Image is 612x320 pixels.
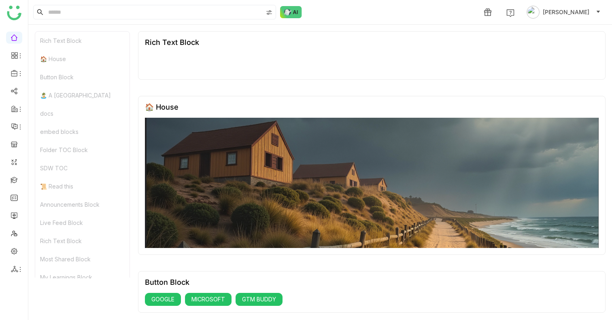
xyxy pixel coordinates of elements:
[191,295,225,304] span: MICROSOFT
[145,38,199,47] div: Rich Text Block
[35,50,130,68] div: 🏠 House
[35,232,130,250] div: Rich Text Block
[7,6,21,20] img: logo
[280,6,302,18] img: ask-buddy-normal.svg
[151,295,174,304] span: GOOGLE
[266,9,272,16] img: search-type.svg
[35,68,130,86] div: Button Block
[35,159,130,177] div: SDW TOC
[35,177,130,195] div: 📜 Read this
[145,103,178,111] div: 🏠 House
[35,214,130,232] div: Live Feed Block
[527,6,540,19] img: avatar
[145,293,181,306] button: GOOGLE
[35,32,130,50] div: Rich Text Block
[35,195,130,214] div: Announcements Block
[525,6,602,19] button: [PERSON_NAME]
[236,293,283,306] button: GTM BUDDY
[506,9,514,17] img: help.svg
[35,250,130,268] div: Most Shared Block
[35,268,130,286] div: My Learnings Block
[185,293,232,306] button: MICROSOFT
[543,8,589,17] span: [PERSON_NAME]
[35,141,130,159] div: Folder TOC Block
[35,86,130,104] div: 🏝️ A [GEOGRAPHIC_DATA]
[35,104,130,123] div: docs
[145,118,599,248] img: 68553b2292361c547d91f02a
[242,295,276,304] span: GTM BUDDY
[145,278,189,286] div: Button Block
[35,123,130,141] div: embed blocks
